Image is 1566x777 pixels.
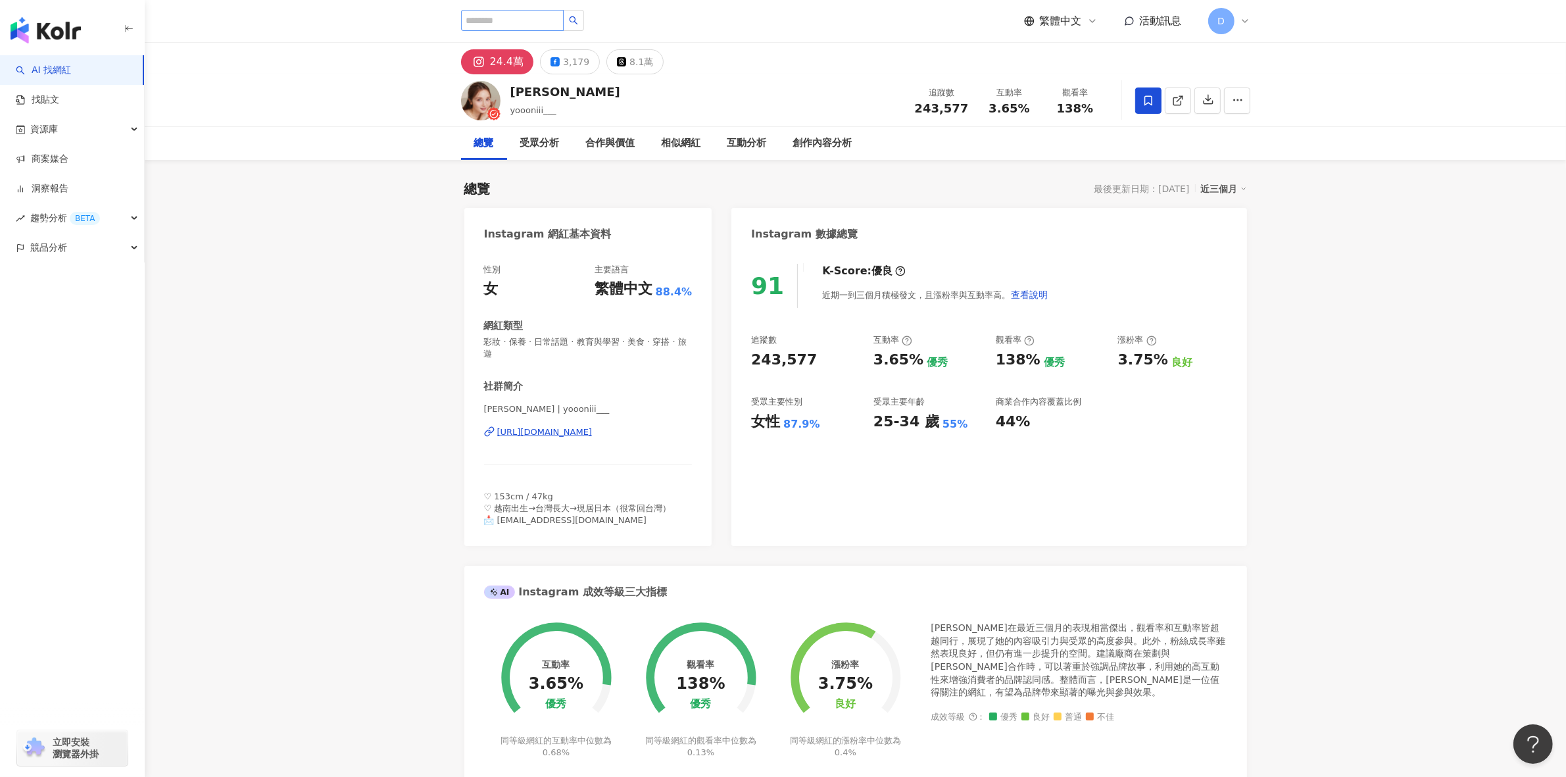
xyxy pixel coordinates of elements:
[510,105,556,115] span: yoooniii___
[1086,713,1115,722] span: 不佳
[16,182,68,195] a: 洞察報告
[835,698,856,711] div: 良好
[643,735,758,759] div: 同等級網紅的觀看率中位數為
[751,334,777,346] div: 追蹤數
[484,403,693,415] span: [PERSON_NAME] | yoooniii___
[873,334,912,346] div: 互動率
[822,264,906,278] div: K-Score :
[1140,14,1182,27] span: 活動訊息
[595,264,629,276] div: 主要語言
[510,84,620,100] div: [PERSON_NAME]
[727,136,767,151] div: 互動分析
[793,136,852,151] div: 創作內容分析
[996,350,1040,370] div: 138%
[1057,102,1094,115] span: 138%
[1054,713,1083,722] span: 普通
[484,585,667,599] div: Instagram 成效等級三大指標
[691,698,712,711] div: 優秀
[931,713,1227,722] div: 成效等級 ：
[520,136,560,151] div: 受眾分析
[873,396,925,408] div: 受眾主要年齡
[931,622,1227,699] div: [PERSON_NAME]在最近三個月的表現相當傑出，觀看率和互動率皆超越同行，展現了她的內容吸引力與受眾的高度參與。此外，粉絲成長率雖然表現良好，但仍有進一步提升的空間。建議廠商在策劃與[PE...
[1050,86,1100,99] div: 觀看率
[751,227,858,241] div: Instagram 數據總覽
[484,491,672,525] span: ♡ 153cm / 47kg ♡ 越南出生→台灣長大→現居日本（很常回台灣） 📩 [EMAIL_ADDRESS][DOMAIN_NAME]
[831,659,859,670] div: 漲粉率
[606,49,664,74] button: 8.1萬
[484,227,612,241] div: Instagram 網紅基本資料
[540,49,600,74] button: 3,179
[1201,180,1247,197] div: 近三個月
[996,412,1031,432] div: 44%
[927,355,948,370] div: 優秀
[662,136,701,151] div: 相似網紅
[1010,282,1048,308] button: 查看說明
[1011,289,1048,300] span: 查看說明
[989,713,1018,722] span: 優秀
[11,17,81,43] img: logo
[30,233,67,263] span: 競品分析
[989,102,1029,115] span: 3.65%
[835,747,856,757] span: 0.4%
[545,698,566,711] div: 優秀
[542,659,570,670] div: 互動率
[16,153,68,166] a: 商案媒合
[461,49,534,74] button: 24.4萬
[985,86,1035,99] div: 互動率
[915,101,969,115] span: 243,577
[16,64,71,77] a: searchAI 找網紅
[461,81,501,120] img: KOL Avatar
[1021,713,1050,722] span: 良好
[497,426,593,438] div: [URL][DOMAIN_NAME]
[569,16,578,25] span: search
[783,417,820,432] div: 87.9%
[687,659,715,670] div: 觀看率
[499,735,614,759] div: 同等級網紅的互動率中位數為
[16,93,59,107] a: 找貼文
[1513,724,1553,764] iframe: Help Scout Beacon - Open
[751,396,802,408] div: 受眾主要性別
[586,136,635,151] div: 合作與價值
[751,412,780,432] div: 女性
[529,675,583,693] div: 3.65%
[873,412,939,432] div: 25-34 歲
[484,380,524,393] div: 社群簡介
[1044,355,1065,370] div: 優秀
[822,282,1048,308] div: 近期一到三個月積極發文，且漲粉率與互動率高。
[942,417,967,432] div: 55%
[1040,14,1082,28] span: 繁體中文
[16,214,25,223] span: rise
[1171,355,1192,370] div: 良好
[751,350,817,370] div: 243,577
[563,53,589,71] div: 3,179
[70,212,100,225] div: BETA
[30,203,100,233] span: 趨勢分析
[788,735,903,759] div: 同等級網紅的漲粉率中位數為
[464,180,491,198] div: 總覽
[871,264,893,278] div: 優良
[30,114,58,144] span: 資源庫
[484,336,693,360] span: 彩妝 · 保養 · 日常話題 · 教育與學習 · 美食 · 穿搭 · 旅遊
[873,350,923,370] div: 3.65%
[543,747,570,757] span: 0.68%
[818,675,873,693] div: 3.75%
[484,426,693,438] a: [URL][DOMAIN_NAME]
[629,53,653,71] div: 8.1萬
[1217,14,1225,28] span: D
[996,334,1035,346] div: 觀看率
[484,586,516,599] div: AI
[484,319,524,333] div: 網紅類型
[676,675,725,693] div: 138%
[687,747,714,757] span: 0.13%
[21,738,47,759] img: chrome extension
[751,272,784,299] div: 91
[915,86,969,99] div: 追蹤數
[490,53,524,71] div: 24.4萬
[484,264,501,276] div: 性別
[1118,350,1168,370] div: 3.75%
[1094,184,1189,194] div: 最後更新日期：[DATE]
[17,730,128,766] a: chrome extension立即安裝 瀏覽器外掛
[474,136,494,151] div: 總覽
[484,279,499,299] div: 女
[1118,334,1157,346] div: 漲粉率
